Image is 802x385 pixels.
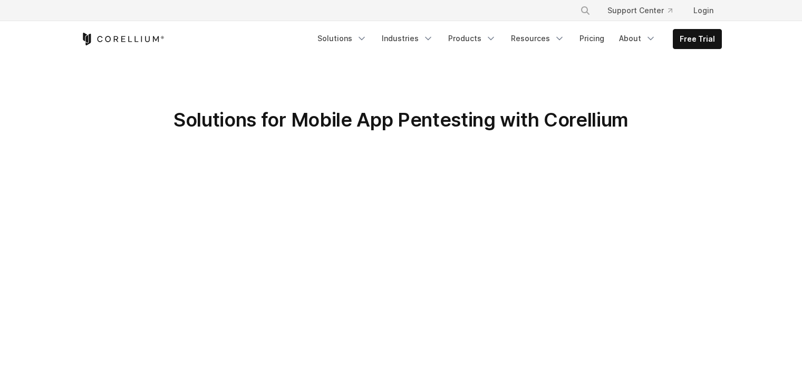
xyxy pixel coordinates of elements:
[311,29,373,48] a: Solutions
[567,1,722,20] div: Navigation Menu
[573,29,611,48] a: Pricing
[613,29,662,48] a: About
[173,108,629,131] span: Solutions for Mobile App Pentesting with Corellium
[505,29,571,48] a: Resources
[576,1,595,20] button: Search
[442,29,503,48] a: Products
[599,1,681,20] a: Support Center
[673,30,721,49] a: Free Trial
[375,29,440,48] a: Industries
[685,1,722,20] a: Login
[81,33,165,45] a: Corellium Home
[311,29,722,49] div: Navigation Menu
